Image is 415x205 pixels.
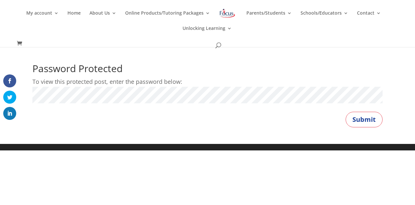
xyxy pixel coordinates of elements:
[67,11,81,26] a: Home
[183,26,232,41] a: Unlocking Learning
[219,7,236,19] img: Focus on Learning
[346,112,383,127] button: Submit
[125,11,210,26] a: Online Products/Tutoring Packages
[32,64,383,77] h1: Password Protected
[32,77,383,87] p: To view this protected post, enter the password below:
[301,11,348,26] a: Schools/Educators
[357,11,381,26] a: Contact
[26,11,59,26] a: My account
[89,11,116,26] a: About Us
[246,11,292,26] a: Parents/Students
